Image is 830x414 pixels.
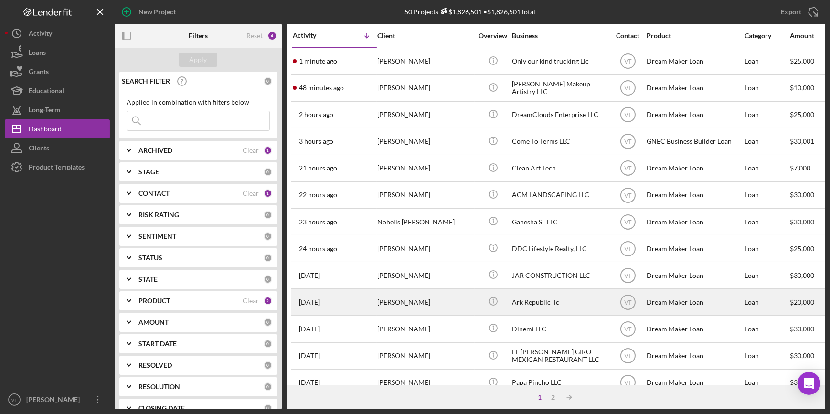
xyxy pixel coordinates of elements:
div: Ark Republic llc [512,289,607,315]
text: VT [624,112,632,118]
div: DreamClouds Enterprise LLC [512,102,607,127]
button: Dashboard [5,119,110,138]
text: VT [624,326,632,333]
time: 2025-09-12 14:20 [299,352,320,360]
b: START DATE [138,340,177,348]
time: 2025-09-16 13:09 [299,138,333,145]
a: Loans [5,43,110,62]
div: Educational [29,81,64,103]
b: RISK RATING [138,211,179,219]
div: [PERSON_NAME] [377,102,473,127]
text: VT [624,353,632,360]
div: Reset [246,32,263,40]
div: Loan [745,209,789,234]
div: Loan [745,75,789,101]
b: ARCHIVED [138,147,172,154]
div: Loan [745,49,789,74]
button: Export [771,2,825,21]
span: $30,000 [790,325,814,333]
div: Dream Maker Loan [647,156,742,181]
b: RESOLUTION [138,383,180,391]
span: $30,000 [790,378,814,386]
div: Activity [29,24,52,45]
div: Dinemi LLC [512,316,607,341]
div: GNEC Business Builder Loan [647,129,742,154]
span: $25,000 [790,57,814,65]
div: Long-Term [29,100,60,122]
div: 0 [264,168,272,176]
text: VT [624,272,632,279]
a: Educational [5,81,110,100]
div: 0 [264,77,272,85]
div: Dream Maker Loan [647,182,742,208]
span: $30,000 [790,351,814,360]
div: Loan [745,316,789,341]
div: Amount [790,32,826,40]
text: VT [624,299,632,306]
div: Nohelis [PERSON_NAME] [377,209,473,234]
div: [PERSON_NAME] [377,289,473,315]
div: [PERSON_NAME] [377,49,473,74]
div: 0 [264,211,272,219]
b: AMOUNT [138,318,169,326]
button: Activity [5,24,110,43]
span: $7,000 [790,164,810,172]
text: VT [624,58,632,65]
div: [PERSON_NAME] [377,316,473,341]
div: Loan [745,263,789,288]
time: 2025-09-16 15:46 [299,57,337,65]
span: $25,000 [790,244,814,253]
div: Dream Maker Loan [647,370,742,395]
div: Dream Maker Loan [647,102,742,127]
div: Loan [745,370,789,395]
div: Business [512,32,607,40]
div: 1 [533,393,546,401]
div: Activity [293,32,335,39]
div: [PERSON_NAME] [24,390,86,412]
div: Category [745,32,789,40]
div: Loan [745,182,789,208]
div: Loan [745,343,789,369]
button: Long-Term [5,100,110,119]
div: [PERSON_NAME] [377,370,473,395]
div: Clear [243,190,259,197]
time: 2025-09-15 16:37 [299,218,337,226]
div: 0 [264,361,272,370]
div: Loans [29,43,46,64]
div: Applied in combination with filters below [127,98,270,106]
time: 2025-09-14 19:14 [299,325,320,333]
a: Product Templates [5,158,110,177]
div: [PERSON_NAME] [377,156,473,181]
div: 2 [546,393,560,401]
div: JAR CONSTRUCTION LLC [512,263,607,288]
button: Clients [5,138,110,158]
div: New Project [138,2,176,21]
div: Dream Maker Loan [647,75,742,101]
div: 0 [264,318,272,327]
b: RESOLVED [138,361,172,369]
div: 2 [264,297,272,305]
div: Come To Terms LLC [512,129,607,154]
time: 2025-09-15 15:32 [299,272,320,279]
div: Loan [745,102,789,127]
time: 2025-09-11 21:40 [299,379,320,386]
div: Product Templates [29,158,85,179]
div: [PERSON_NAME] [377,129,473,154]
div: [PERSON_NAME] [377,182,473,208]
div: Dashboard [29,119,62,141]
button: New Project [115,2,185,21]
text: VT [624,380,632,386]
span: $10,000 [790,84,814,92]
button: Apply [179,53,217,67]
div: Only our kind trucking Llc [512,49,607,74]
b: CONTACT [138,190,170,197]
time: 2025-09-15 17:33 [299,191,337,199]
b: PRODUCT [138,297,170,305]
button: Grants [5,62,110,81]
div: Client [377,32,473,40]
b: CLOSING DATE [138,404,185,412]
div: Dream Maker Loan [647,209,742,234]
div: Clients [29,138,49,160]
